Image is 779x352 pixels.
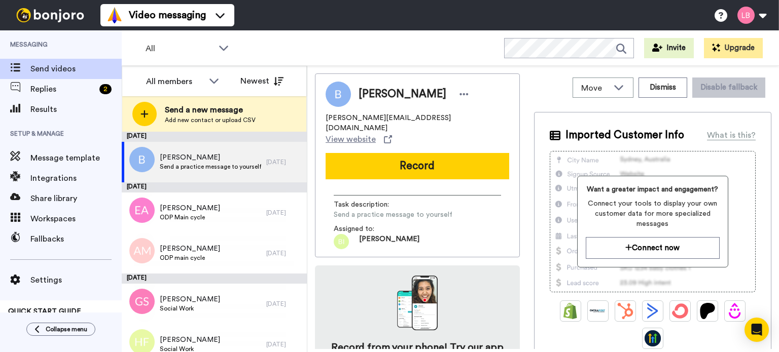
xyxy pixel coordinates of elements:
span: Integrations [30,172,122,184]
span: Share library [30,192,122,205]
img: bi.png [334,234,349,249]
img: ConvertKit [672,303,688,319]
span: Send a practice message to yourself [160,163,261,171]
img: ActiveCampaign [645,303,661,319]
span: [PERSON_NAME] [160,294,220,304]
span: Send videos [30,63,122,75]
div: What is this? [707,129,756,141]
img: GoHighLevel [645,330,661,346]
span: Collapse menu [46,325,87,333]
span: Send a new message [165,104,256,116]
div: [DATE] [266,340,302,348]
span: Workspaces [30,213,122,225]
span: Add new contact or upload CSV [165,116,256,124]
div: [DATE] [266,249,302,257]
div: 2 [99,84,112,94]
span: ODP main cycle [160,254,220,262]
div: [DATE] [122,132,307,142]
span: Want a greater impact and engagement? [586,184,720,194]
img: gs.png [129,289,155,314]
button: Disable fallback [692,77,765,98]
div: All members [146,75,204,88]
button: Upgrade [704,38,763,58]
span: [PERSON_NAME] [359,87,446,102]
img: Patreon [699,303,716,319]
span: Fallbacks [30,233,122,245]
img: Ontraport [590,303,606,319]
span: [PERSON_NAME] [160,152,261,163]
span: ODP Main cycle [160,213,220,221]
img: ea.png [129,198,155,223]
img: am.png [129,238,155,263]
span: QUICK START GUIDE [8,308,81,315]
span: Assigned to: [334,224,405,234]
button: Newest [233,71,291,91]
span: Settings [30,274,122,286]
button: Collapse menu [26,323,95,336]
span: All [146,43,214,55]
img: Image of Benson [326,82,351,107]
a: View website [326,133,392,145]
span: [PERSON_NAME] [160,203,220,213]
div: [DATE] [122,273,307,284]
button: Connect now [586,237,720,259]
img: Drip [727,303,743,319]
div: [DATE] [266,300,302,308]
img: Shopify [562,303,579,319]
img: download [397,276,438,330]
div: Open Intercom Messenger [745,318,769,342]
span: View website [326,133,376,145]
span: Social Work [160,304,220,312]
img: b.png [129,147,155,172]
span: [PERSON_NAME][EMAIL_ADDRESS][DOMAIN_NAME] [326,113,509,133]
span: [PERSON_NAME] [359,234,419,249]
span: Message template [30,152,122,164]
span: Send a practice message to yourself [334,210,452,220]
button: Record [326,153,509,179]
span: Results [30,103,122,115]
button: Invite [644,38,694,58]
div: [DATE] [266,158,302,166]
img: vm-color.svg [107,7,123,23]
div: [DATE] [266,209,302,217]
button: Dismiss [639,77,687,98]
span: [PERSON_NAME] [160,335,220,345]
span: Imported Customer Info [565,128,684,143]
span: Task description : [334,200,405,210]
img: bj-logo-header-white.svg [12,8,88,22]
span: Video messaging [129,8,206,22]
div: [DATE] [122,182,307,192]
span: Move [581,82,609,94]
img: Hubspot [617,303,633,319]
span: [PERSON_NAME] [160,244,220,254]
span: Connect your tools to display your own customer data for more specialized messages [586,199,720,229]
span: Replies [30,83,95,95]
